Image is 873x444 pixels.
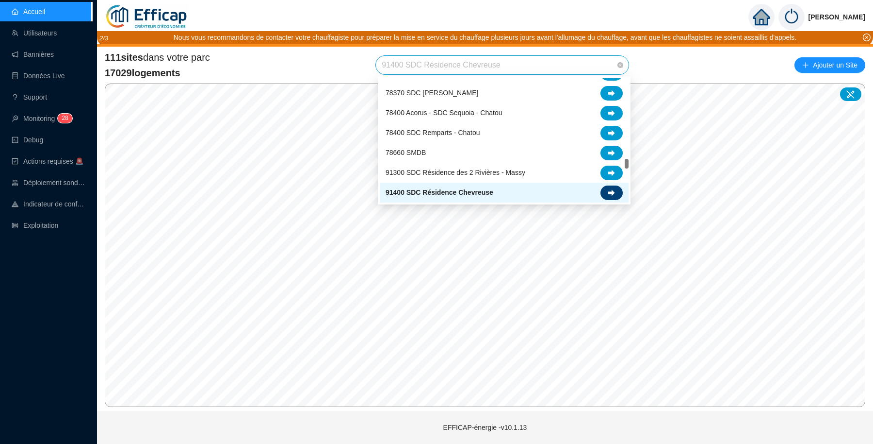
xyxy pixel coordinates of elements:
[386,148,426,158] span: 78660 SMDB
[380,103,629,123] div: 78400 Acorus - SDC Sequoia - Chatou
[105,84,865,407] canvas: Map
[12,8,45,16] a: homeAccueil
[12,72,65,80] a: databaseDonnées Live
[380,143,629,163] div: 78660 SMDB
[12,200,85,208] a: heat-mapIndicateur de confort
[382,56,623,74] span: 91400 SDC Résidence Chevreuse
[813,58,857,72] span: Ajouter un Site
[12,115,69,122] a: monitorMonitoring28
[808,1,865,33] span: [PERSON_NAME]
[12,158,18,165] span: check-square
[12,51,54,58] a: notificationBannières
[794,57,865,73] button: Ajouter un Site
[380,163,629,183] div: 91300 SDC Résidence des 2 Rivières - Massy
[380,123,629,143] div: 78400 SDC Remparts - Chatou
[386,188,493,198] span: 91400 SDC Résidence Chevreuse
[12,29,57,37] a: teamUtilisateurs
[58,114,72,123] sup: 28
[99,34,108,42] i: 2 / 3
[65,115,68,121] span: 8
[12,222,58,229] a: slidersExploitation
[380,183,629,203] div: 91400 SDC Résidence Chevreuse
[753,8,770,26] span: home
[863,34,871,41] span: close-circle
[443,424,527,431] span: EFFICAP-énergie - v10.1.13
[105,66,210,80] span: 17029 logements
[12,93,47,101] a: questionSupport
[12,179,85,187] a: clusterDéploiement sondes
[174,33,797,43] div: Nous vous recommandons de contacter votre chauffagiste pour préparer la mise en service du chauff...
[802,62,809,68] span: plus
[778,4,805,30] img: power
[386,108,502,118] span: 78400 Acorus - SDC Sequoia - Chatou
[617,62,623,68] span: close-circle
[380,83,629,103] div: 78370 SDC Brigitte
[386,128,480,138] span: 78400 SDC Remparts - Chatou
[386,168,525,178] span: 91300 SDC Résidence des 2 Rivières - Massy
[386,88,478,98] span: 78370 SDC [PERSON_NAME]
[105,52,143,63] span: 111 sites
[62,115,65,121] span: 2
[105,51,210,64] span: dans votre parc
[23,157,83,165] span: Actions requises 🚨
[12,136,43,144] a: codeDebug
